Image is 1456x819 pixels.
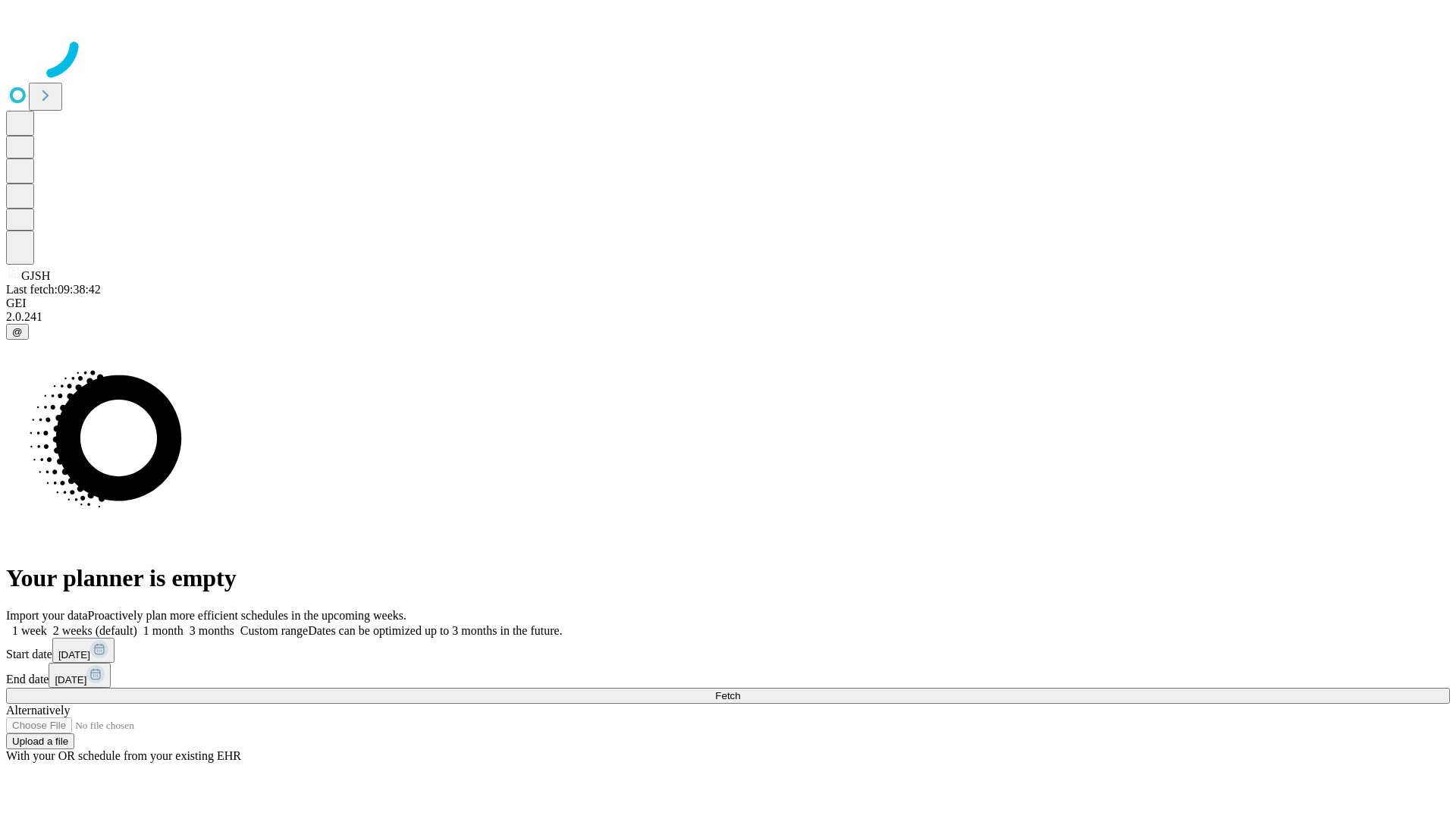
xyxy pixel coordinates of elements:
[6,564,1450,592] h1: Your planner is empty
[6,704,70,717] span: Alternatively
[6,638,1450,663] div: Start date
[143,624,184,637] span: 1 month
[21,269,50,282] span: GJSH
[53,624,137,637] span: 2 weeks (default)
[715,690,740,701] span: Fetch
[12,624,47,637] span: 1 week
[6,283,101,296] span: Last fetch: 09:38:42
[6,324,29,340] button: @
[240,624,308,637] span: Custom range
[52,638,115,663] button: [DATE]
[58,649,90,661] span: [DATE]
[55,674,86,686] span: [DATE]
[6,733,74,749] button: Upload a file
[49,663,111,688] button: [DATE]
[190,624,234,637] span: 3 months
[6,688,1450,704] button: Fetch
[88,609,406,622] span: Proactively plan more efficient schedules in the upcoming weeks.
[6,749,241,762] span: With your OR schedule from your existing EHR
[12,326,23,337] span: @
[308,624,562,637] span: Dates can be optimized up to 3 months in the future.
[6,663,1450,688] div: End date
[6,297,1450,310] div: GEI
[6,310,1450,324] div: 2.0.241
[6,609,88,622] span: Import your data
